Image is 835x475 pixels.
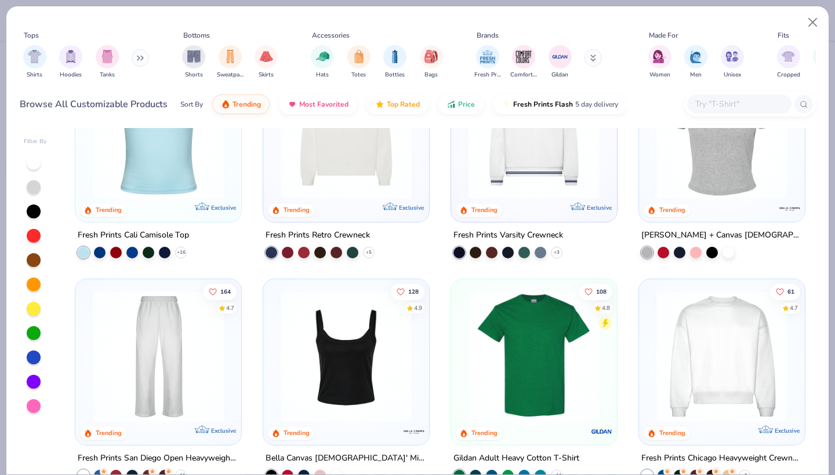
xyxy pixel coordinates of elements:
button: Close [802,12,824,34]
button: Like [204,283,237,299]
span: Comfort Colors [510,71,537,79]
span: Exclusive [774,426,799,434]
span: + 5 [366,249,372,255]
span: Exclusive [399,203,424,211]
span: Bottles [385,71,405,79]
button: filter button [510,45,537,79]
div: Brands [477,30,499,41]
span: Hoodies [60,71,82,79]
span: Cropped [777,71,800,79]
div: 4.7 [790,304,798,312]
button: Like [770,283,800,299]
div: Tops [24,30,39,41]
input: Try "T-Shirt" [694,97,783,111]
span: Exclusive [211,426,236,434]
span: Bags [424,71,438,79]
button: filter button [311,45,334,79]
img: Women Image [653,50,666,63]
button: Trending [212,94,270,114]
button: filter button [474,45,501,79]
span: 61 [787,288,794,294]
button: filter button [777,45,800,79]
span: Exclusive [587,203,612,211]
span: + 3 [554,249,560,255]
button: Top Rated [366,94,429,114]
div: filter for Tanks [96,45,119,79]
button: Most Favorited [279,94,357,114]
button: filter button [59,45,82,79]
span: Men [690,71,702,79]
img: aa15adeb-cc10-480b-b531-6e6e449d5067 [651,68,793,199]
div: Bella Canvas [DEMOGRAPHIC_DATA]' Micro Ribbed Scoop Tank [266,451,427,465]
button: filter button [383,45,406,79]
button: filter button [420,45,443,79]
img: TopRated.gif [375,100,384,109]
button: Like [579,283,612,299]
div: [PERSON_NAME] + Canvas [DEMOGRAPHIC_DATA]' Micro Ribbed Baby Tee [641,228,803,242]
span: Gildan [551,71,568,79]
button: Like [391,283,424,299]
button: filter button [96,45,119,79]
span: Price [458,100,475,109]
img: a25d9891-da96-49f3-a35e-76288174bf3a [87,68,230,199]
span: Totes [351,71,366,79]
span: Exclusive [211,203,236,211]
button: filter button [684,45,707,79]
div: Filter By [24,137,47,146]
span: Trending [233,100,261,109]
img: Fresh Prints Image [479,48,496,65]
span: 5 day delivery [575,98,618,111]
div: Gildan Adult Heavy Cotton T-Shirt [453,451,579,465]
span: Sweatpants [217,71,244,79]
div: filter for Skirts [255,45,278,79]
img: 3abb6cdb-110e-4e18-92a0-dbcd4e53f056 [275,68,418,199]
div: Bottoms [183,30,210,41]
img: trending.gif [221,100,230,109]
span: Women [649,71,670,79]
img: 4d4398e1-a86f-4e3e-85fd-b9623566810e [463,68,605,199]
div: Fresh Prints Cali Camisole Top [78,228,189,242]
div: filter for Bags [420,45,443,79]
img: Gildan logo [590,419,613,443]
div: filter for Hoodies [59,45,82,79]
div: Sort By [180,99,203,109]
div: 4.8 [602,304,610,312]
img: df5250ff-6f61-4206-a12c-24931b20f13c [87,290,230,421]
button: filter button [721,45,744,79]
span: Unisex [724,71,741,79]
img: Hats Image [316,50,329,63]
div: filter for Cropped [777,45,800,79]
div: 4.7 [227,304,235,312]
div: Fits [778,30,789,41]
img: 1358499d-a160-429c-9f1e-ad7a3dc244c9 [651,290,793,421]
img: most_fav.gif [288,100,297,109]
div: 4.9 [414,304,422,312]
span: 128 [408,288,419,294]
button: Fresh Prints Flash5 day delivery [493,94,627,114]
div: filter for Bottles [383,45,406,79]
img: 8af284bf-0d00-45ea-9003-ce4b9a3194ad [275,290,418,421]
img: Comfort Colors Image [515,48,532,65]
button: filter button [182,45,205,79]
img: Skirts Image [260,50,273,63]
div: filter for Comfort Colors [510,45,537,79]
span: 108 [596,288,607,294]
img: db319196-8705-402d-8b46-62aaa07ed94f [463,290,605,421]
img: Bella + Canvas logo [402,419,426,443]
div: filter for Gildan [549,45,572,79]
img: Men Image [689,50,702,63]
img: Gildan Image [551,48,569,65]
div: Made For [649,30,678,41]
div: Fresh Prints San Diego Open Heavyweight Sweatpants [78,451,239,465]
span: Most Favorited [299,100,348,109]
span: Fresh Prints [474,71,501,79]
span: Fresh Prints Flash [513,100,573,109]
div: Accessories [312,30,350,41]
img: Totes Image [353,50,365,63]
div: filter for Totes [347,45,371,79]
div: filter for Unisex [721,45,744,79]
img: Hoodies Image [64,50,77,63]
div: filter for Hats [311,45,334,79]
div: filter for Men [684,45,707,79]
img: Bags Image [424,50,437,63]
